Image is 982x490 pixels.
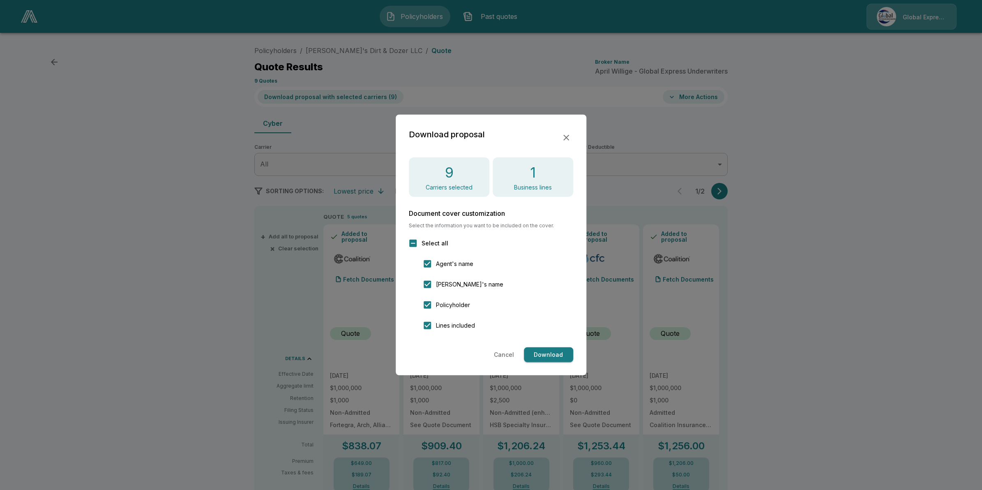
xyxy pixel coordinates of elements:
span: Lines included [436,321,475,330]
h2: Download proposal [409,128,485,141]
span: Select all [422,239,448,247]
span: Select the information you want to be included on the cover. [409,223,573,228]
span: Agent's name [436,259,473,268]
span: [PERSON_NAME]'s name [436,280,503,289]
p: Carriers selected [426,185,473,190]
button: Cancel [491,347,517,363]
span: Policyholder [436,300,470,309]
h4: 1 [530,164,536,181]
h6: Document cover customization [409,210,573,217]
p: Business lines [514,185,552,190]
h4: 9 [445,164,454,181]
button: Download [524,347,573,363]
